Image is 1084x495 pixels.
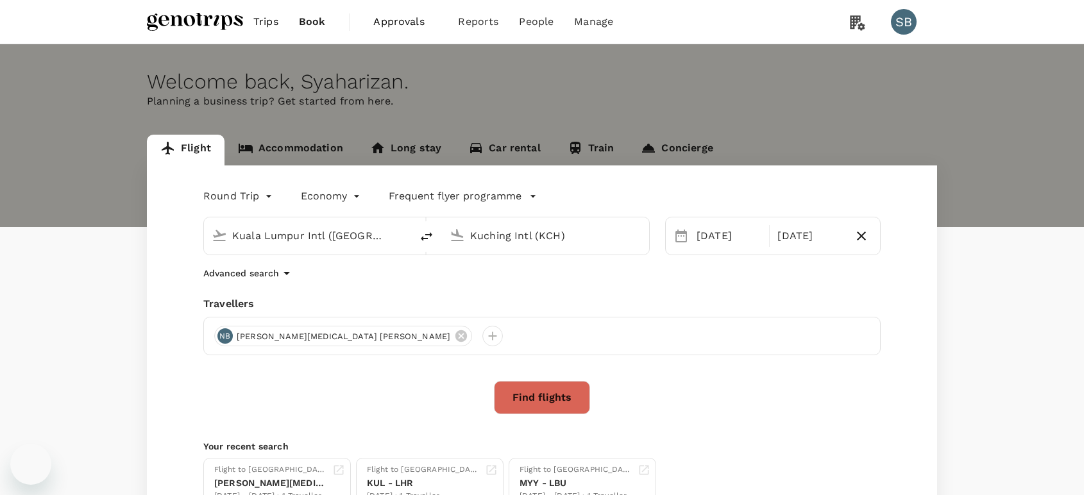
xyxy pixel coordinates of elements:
[357,135,455,165] a: Long stay
[367,464,480,476] div: Flight to [GEOGRAPHIC_DATA]
[203,267,279,280] p: Advanced search
[891,9,917,35] div: SB
[520,476,632,490] div: MYY - LBU
[389,189,521,204] p: Frequent flyer programme
[217,328,233,344] div: NB
[640,234,643,237] button: Open
[411,221,442,252] button: delete
[10,444,51,485] iframe: Button to launch messaging window
[458,14,498,29] span: Reports
[147,8,243,36] img: Genotrips - ALL
[494,381,590,414] button: Find flights
[470,226,622,246] input: Going to
[214,326,472,346] div: NB[PERSON_NAME][MEDICAL_DATA] [PERSON_NAME]
[229,330,458,343] span: [PERSON_NAME][MEDICAL_DATA] [PERSON_NAME]
[389,189,537,204] button: Frequent flyer programme
[691,223,766,249] div: [DATE]
[455,135,554,165] a: Car rental
[402,234,405,237] button: Open
[147,135,224,165] a: Flight
[224,135,357,165] a: Accommodation
[772,223,847,249] div: [DATE]
[627,135,726,165] a: Concierge
[147,70,937,94] div: Welcome back , Syaharizan .
[373,14,437,29] span: Approvals
[574,14,613,29] span: Manage
[147,94,937,109] p: Planning a business trip? Get started from here.
[367,476,480,490] div: KUL - LHR
[253,14,278,29] span: Trips
[203,296,881,312] div: Travellers
[520,464,632,476] div: Flight to [GEOGRAPHIC_DATA]
[214,476,327,490] div: [PERSON_NAME][MEDICAL_DATA]
[554,135,628,165] a: Train
[203,440,881,453] p: Your recent search
[214,464,327,476] div: Flight to [GEOGRAPHIC_DATA]
[299,14,326,29] span: Book
[301,186,363,206] div: Economy
[232,226,384,246] input: Depart from
[519,14,554,29] span: People
[203,186,275,206] div: Round Trip
[203,265,294,281] button: Advanced search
